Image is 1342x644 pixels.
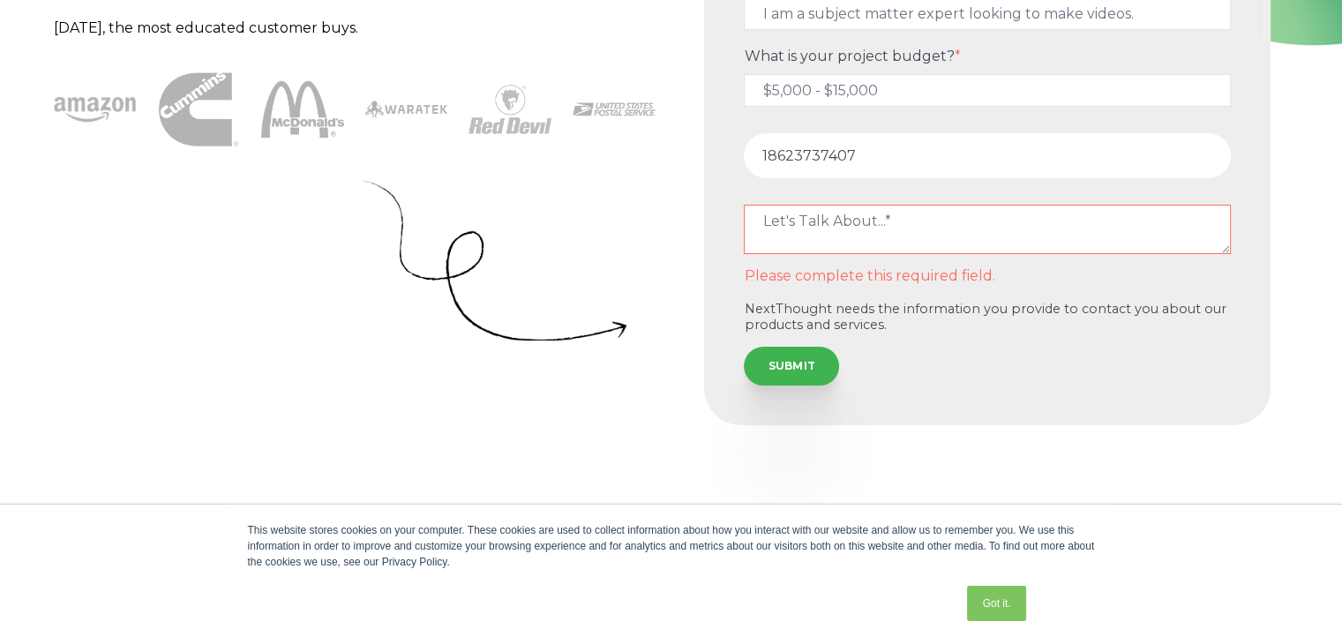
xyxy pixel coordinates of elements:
img: Curly Arrow [362,179,626,341]
img: Red Devil [469,68,551,151]
img: amazon-1 [54,68,137,151]
img: Cummins [159,70,238,149]
input: Phone number* [744,133,1231,178]
input: SUBMIT [744,347,839,386]
span: [DATE], the most educated customer buys. [54,19,358,36]
span: What is your project budget? [744,48,954,64]
img: USPS [573,68,656,151]
p: NextThought needs the information you provide to contact you about our products and services. [744,302,1231,333]
label: Please complete this required field. [744,268,1231,284]
div: This website stores cookies on your computer. These cookies are used to collect information about... [248,522,1095,570]
a: Got it. [967,586,1025,621]
img: McDonalds 1 [261,68,344,151]
img: Waratek logo [365,68,448,151]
